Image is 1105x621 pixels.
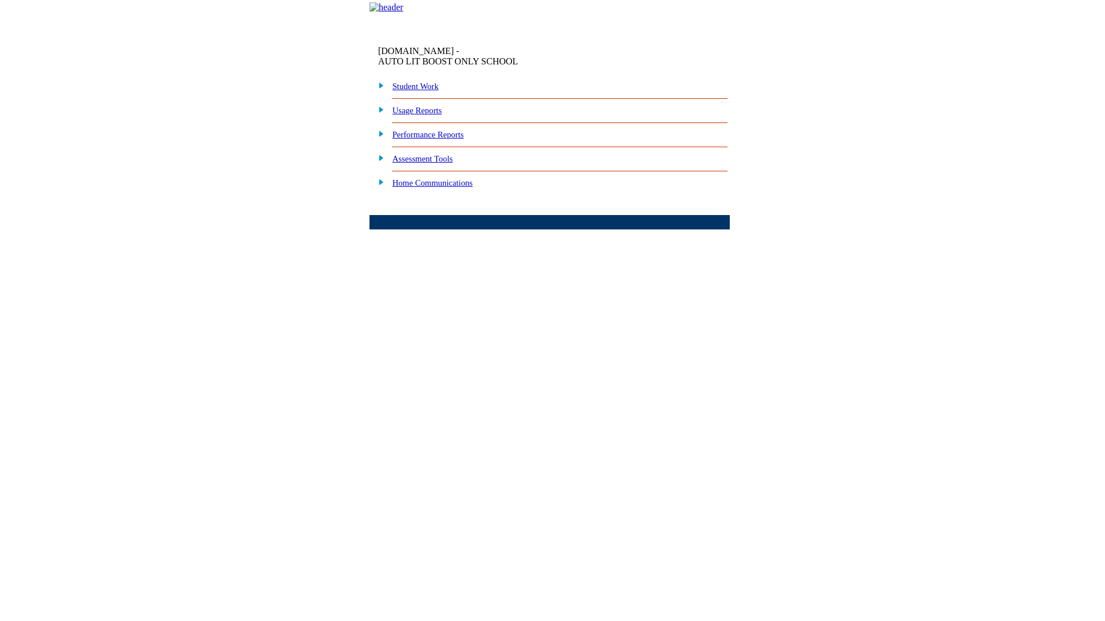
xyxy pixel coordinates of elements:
[372,152,384,163] img: plus.gif
[369,2,403,13] img: header
[393,154,453,163] a: Assessment Tools
[372,128,384,139] img: plus.gif
[393,82,439,91] a: Student Work
[393,106,442,115] a: Usage Reports
[378,56,518,66] nobr: AUTO LIT BOOST ONLY SCHOOL
[378,46,590,67] td: [DOMAIN_NAME] -
[372,104,384,114] img: plus.gif
[372,177,384,187] img: plus.gif
[393,130,464,139] a: Performance Reports
[393,178,473,187] a: Home Communications
[372,80,384,90] img: plus.gif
